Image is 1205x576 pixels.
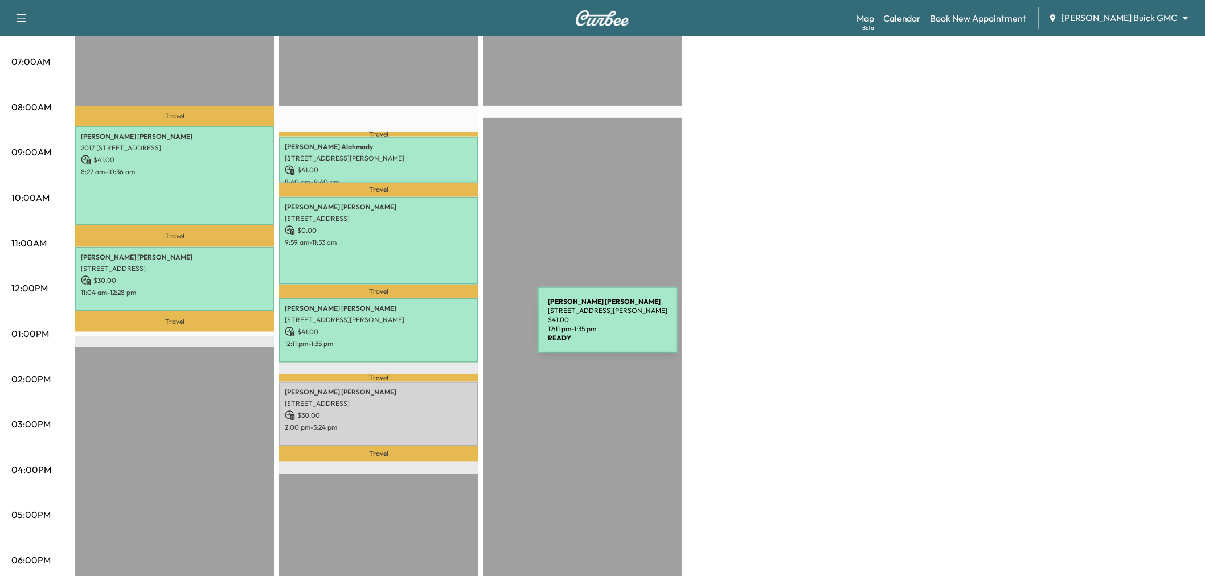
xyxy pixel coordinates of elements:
[75,311,274,332] p: Travel
[11,417,51,431] p: 03:00PM
[279,132,478,137] p: Travel
[285,214,473,223] p: [STREET_ADDRESS]
[81,155,269,165] p: $ 41.00
[285,203,473,212] p: [PERSON_NAME] [PERSON_NAME]
[931,11,1027,25] a: Book New Appointment
[11,145,51,159] p: 09:00AM
[11,100,51,114] p: 08:00AM
[862,23,874,32] div: Beta
[81,275,269,286] p: $ 30.00
[285,423,473,432] p: 2:00 pm - 3:24 pm
[75,225,274,247] p: Travel
[285,410,473,421] p: $ 30.00
[279,374,478,381] p: Travel
[81,132,269,141] p: [PERSON_NAME] [PERSON_NAME]
[285,304,473,313] p: [PERSON_NAME] [PERSON_NAME]
[81,143,269,153] p: 2017 [STREET_ADDRESS]
[279,446,478,462] p: Travel
[81,264,269,273] p: [STREET_ADDRESS]
[75,106,274,126] p: Travel
[11,508,51,521] p: 05:00PM
[11,463,51,476] p: 04:00PM
[285,165,473,175] p: $ 41.00
[285,388,473,397] p: [PERSON_NAME] [PERSON_NAME]
[285,315,473,324] p: [STREET_ADDRESS][PERSON_NAME]
[285,178,473,187] p: 8:40 am - 9:40 am
[11,191,50,204] p: 10:00AM
[11,372,51,386] p: 02:00PM
[1062,11,1178,24] span: [PERSON_NAME] Buick GMC
[279,285,478,298] p: Travel
[81,253,269,262] p: [PERSON_NAME] [PERSON_NAME]
[883,11,921,25] a: Calendar
[11,236,47,250] p: 11:00AM
[285,327,473,337] p: $ 41.00
[575,10,630,26] img: Curbee Logo
[11,553,51,567] p: 06:00PM
[81,288,269,297] p: 11:04 am - 12:28 pm
[81,167,269,176] p: 8:27 am - 10:36 am
[285,238,473,247] p: 9:59 am - 11:53 am
[11,55,50,68] p: 07:00AM
[285,154,473,163] p: [STREET_ADDRESS][PERSON_NAME]
[285,339,473,348] p: 12:11 pm - 1:35 pm
[11,281,48,295] p: 12:00PM
[279,183,478,198] p: Travel
[285,142,473,151] p: [PERSON_NAME] Alahmady
[11,327,49,340] p: 01:00PM
[285,225,473,236] p: $ 0.00
[856,11,874,25] a: MapBeta
[285,399,473,408] p: [STREET_ADDRESS]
